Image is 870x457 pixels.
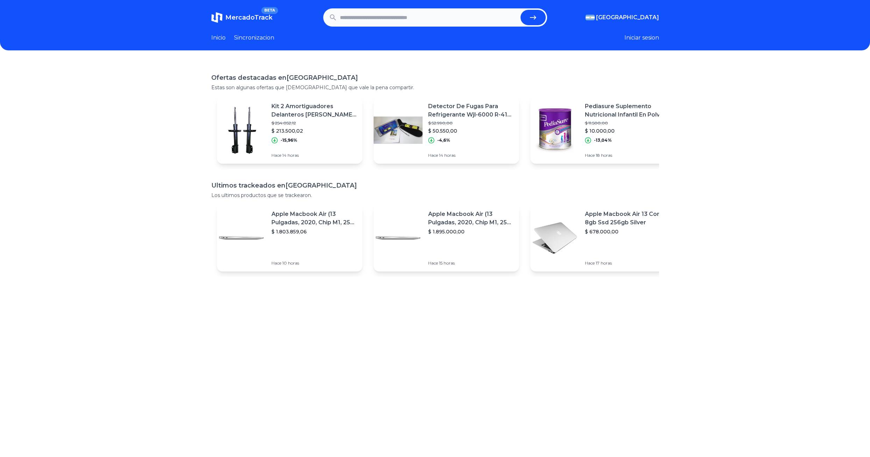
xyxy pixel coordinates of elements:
p: Pediasure Suplemento Nutricional Infantil En Polvo X 400 Gr [585,102,670,119]
p: Hace 15 horas [428,260,514,266]
img: Argentina [586,15,595,20]
p: $ 678.000,00 [585,228,670,235]
h1: Ofertas destacadas en [GEOGRAPHIC_DATA] [211,73,659,83]
span: [GEOGRAPHIC_DATA] [596,13,659,22]
img: Featured image [217,213,266,262]
a: Featured imagePediasure Suplemento Nutricional Infantil En Polvo X 400 Gr$ 11.500,00$ 10.000,00-1... [530,97,676,164]
span: BETA [261,7,278,14]
button: [GEOGRAPHIC_DATA] [586,13,659,22]
p: Hace 14 horas [428,153,514,158]
h1: Ultimos trackeados en [GEOGRAPHIC_DATA] [211,181,659,190]
p: Apple Macbook Air (13 Pulgadas, 2020, Chip M1, 256 Gb De Ssd, 8 Gb De Ram) - Plata [428,210,514,227]
a: Inicio [211,34,226,42]
p: -15,96% [281,138,297,143]
p: $ 213.500,02 [271,127,357,134]
p: Kit 2 Amortiguadores Delanteros [PERSON_NAME] 1.4 - 2017 [271,102,357,119]
img: Featured image [530,213,579,262]
p: Hace 14 horas [271,153,357,158]
a: Featured imageDetector De Fugas Para Refrigerante Wjl-6000 R-410 R-22$ 52.990,00$ 50.550,00-4,6%H... [374,97,519,164]
img: Featured image [374,213,423,262]
p: $ 1.895.000,00 [428,228,514,235]
p: -4,6% [437,138,450,143]
p: Apple Macbook Air (13 Pulgadas, 2020, Chip M1, 256 Gb De Ssd, 8 Gb De Ram) - Plata [271,210,357,227]
p: $ 10.000,00 [585,127,670,134]
p: Apple Macbook Air 13 Core I5 8gb Ssd 256gb Silver [585,210,670,227]
a: Sincronizacion [234,34,274,42]
p: Hace 18 horas [585,153,670,158]
a: Featured imageApple Macbook Air (13 Pulgadas, 2020, Chip M1, 256 Gb De Ssd, 8 Gb De Ram) - Plata$... [217,204,362,272]
p: Hace 17 horas [585,260,670,266]
p: Los ultimos productos que se trackearon. [211,192,659,199]
button: Iniciar sesion [624,34,659,42]
p: Detector De Fugas Para Refrigerante Wjl-6000 R-410 R-22 [428,102,514,119]
a: Featured imageApple Macbook Air 13 Core I5 8gb Ssd 256gb Silver$ 678.000,00Hace 17 horas [530,204,676,272]
img: Featured image [374,106,423,155]
p: Estas son algunas ofertas que [DEMOGRAPHIC_DATA] que vale la pena compartir. [211,84,659,91]
img: Featured image [217,106,266,155]
p: $ 50.550,00 [428,127,514,134]
img: Featured image [530,106,579,155]
p: -13,04% [594,138,612,143]
p: $ 11.500,00 [585,120,670,126]
p: $ 1.803.859,06 [271,228,357,235]
a: Featured imageApple Macbook Air (13 Pulgadas, 2020, Chip M1, 256 Gb De Ssd, 8 Gb De Ram) - Plata$... [374,204,519,272]
p: $ 52.990,00 [428,120,514,126]
a: MercadoTrackBETA [211,12,273,23]
img: MercadoTrack [211,12,222,23]
p: Hace 10 horas [271,260,357,266]
span: MercadoTrack [225,14,273,21]
a: Featured imageKit 2 Amortiguadores Delanteros [PERSON_NAME] 1.4 - 2017$ 254.052,12$ 213.500,02-15... [217,97,362,164]
p: $ 254.052,12 [271,120,357,126]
